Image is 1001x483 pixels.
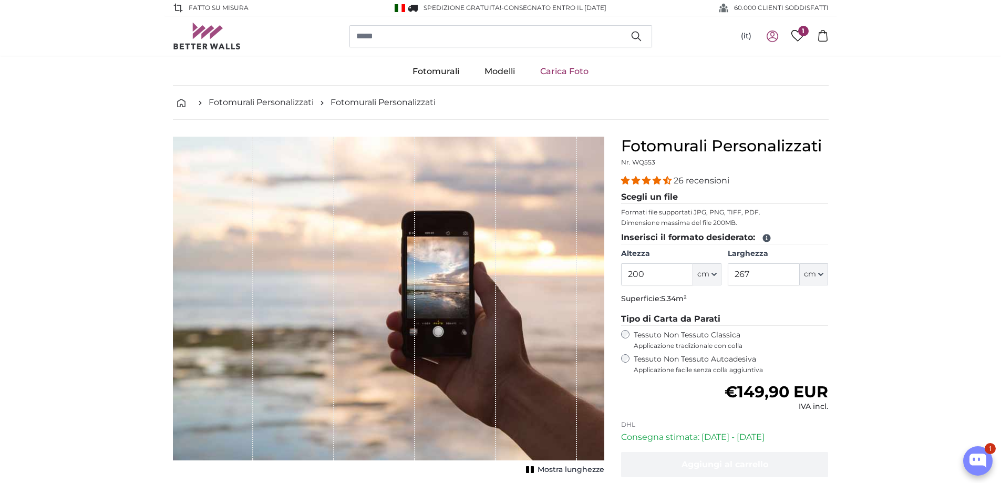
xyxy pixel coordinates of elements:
[538,465,604,475] span: Mostra lunghezze
[424,4,501,12] span: Spedizione GRATUITA!
[674,176,729,186] span: 26 recensioni
[501,4,606,12] span: -
[634,366,829,374] span: Applicazione facile senza colla aggiuntiva
[621,158,655,166] span: Nr. WQ553
[804,269,816,280] span: cm
[621,249,721,259] label: Altezza
[621,231,829,244] legend: Inserisci il formato desiderato:
[395,4,405,12] img: Italia
[621,176,674,186] span: 4.54 stars
[621,420,829,429] p: DHL
[985,443,996,454] div: 1
[400,58,472,85] a: Fotomurali
[189,3,249,13] span: Fatto su misura
[528,58,601,85] a: Carica Foto
[621,219,829,227] p: Dimensione massima del file 200MB.
[798,26,809,36] span: 1
[173,86,829,120] nav: breadcrumbs
[734,3,829,13] span: 60.000 CLIENTI SODDISFATTI
[173,23,241,49] img: Betterwalls
[693,263,721,285] button: cm
[732,27,760,46] button: (it)
[621,208,829,217] p: Formati file supportati JPG, PNG, TIFF, PDF.
[621,452,829,477] button: Aggiungi al carrello
[634,342,829,350] span: Applicazione tradizionale con colla
[697,269,709,280] span: cm
[682,459,768,469] span: Aggiungi al carrello
[661,294,687,303] span: 5.34m²
[523,463,604,477] button: Mostra lunghezze
[725,382,828,402] span: €149,90 EUR
[504,4,606,12] span: Consegnato entro il [DATE]
[173,137,604,477] div: 1 of 1
[621,294,829,304] p: Superficie:
[621,313,829,326] legend: Tipo di Carta da Parati
[800,263,828,285] button: cm
[331,96,436,109] a: Fotomurali Personalizzati
[634,354,829,374] label: Tessuto Non Tessuto Autoadesiva
[728,249,828,259] label: Larghezza
[963,446,993,476] button: Open chatbox
[621,137,829,156] h1: Fotomurali Personalizzati
[472,58,528,85] a: Modelli
[621,191,829,204] legend: Scegli un file
[634,330,829,350] label: Tessuto Non Tessuto Classica
[621,431,829,444] p: Consegna stimata: [DATE] - [DATE]
[725,402,828,412] div: IVA incl.
[209,96,314,109] a: Fotomurali Personalizzati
